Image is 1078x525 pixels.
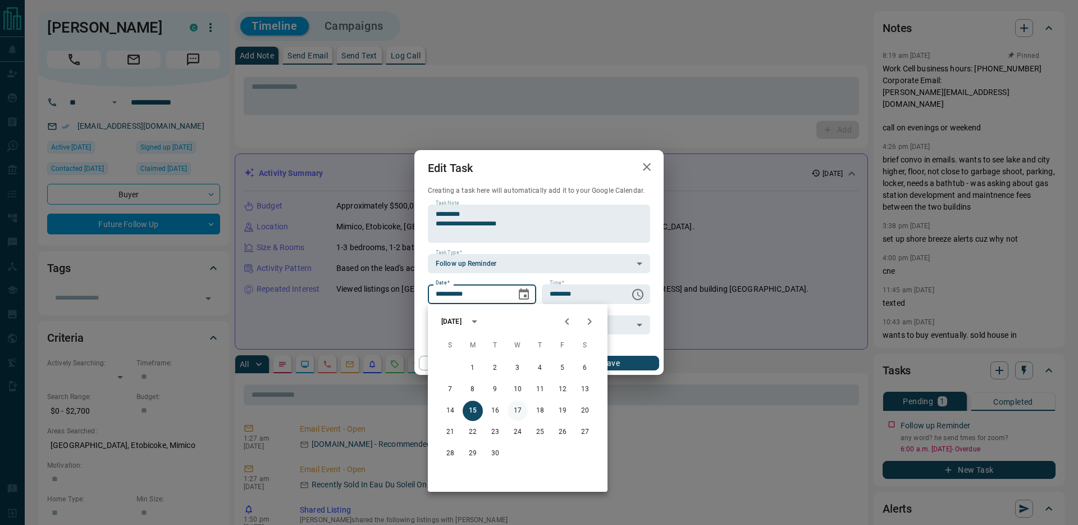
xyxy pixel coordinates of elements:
[575,422,595,442] button: 27
[428,186,650,196] p: Creating a task here will automatically add it to your Google Calendar.
[436,200,459,207] label: Task Note
[575,358,595,378] button: 6
[530,334,550,357] span: Thursday
[485,358,505,378] button: 2
[552,379,573,400] button: 12
[530,358,550,378] button: 4
[440,422,460,442] button: 21
[552,334,573,357] span: Friday
[485,379,505,400] button: 9
[428,254,650,273] div: Follow up Reminder
[563,356,659,370] button: Save
[552,422,573,442] button: 26
[575,401,595,421] button: 20
[463,401,483,421] button: 15
[441,316,462,327] div: [DATE]
[508,379,528,400] button: 10
[556,310,578,333] button: Previous month
[436,249,462,256] label: Task Type
[508,334,528,357] span: Wednesday
[436,279,450,287] label: Date
[508,401,528,421] button: 17
[419,356,515,370] button: Cancel
[440,334,460,357] span: Sunday
[552,358,573,378] button: 5
[550,279,564,287] label: Time
[465,312,484,331] button: calendar view is open, switch to year view
[552,401,573,421] button: 19
[485,422,505,442] button: 23
[530,401,550,421] button: 18
[513,283,535,306] button: Choose date, selected date is Sep 15, 2025
[485,443,505,464] button: 30
[463,422,483,442] button: 22
[414,150,486,186] h2: Edit Task
[463,443,483,464] button: 29
[575,334,595,357] span: Saturday
[485,401,505,421] button: 16
[485,334,505,357] span: Tuesday
[440,401,460,421] button: 14
[440,443,460,464] button: 28
[463,379,483,400] button: 8
[627,283,649,306] button: Choose time, selected time is 6:00 AM
[575,379,595,400] button: 13
[463,334,483,357] span: Monday
[463,358,483,378] button: 1
[508,422,528,442] button: 24
[578,310,601,333] button: Next month
[440,379,460,400] button: 7
[530,422,550,442] button: 25
[508,358,528,378] button: 3
[530,379,550,400] button: 11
